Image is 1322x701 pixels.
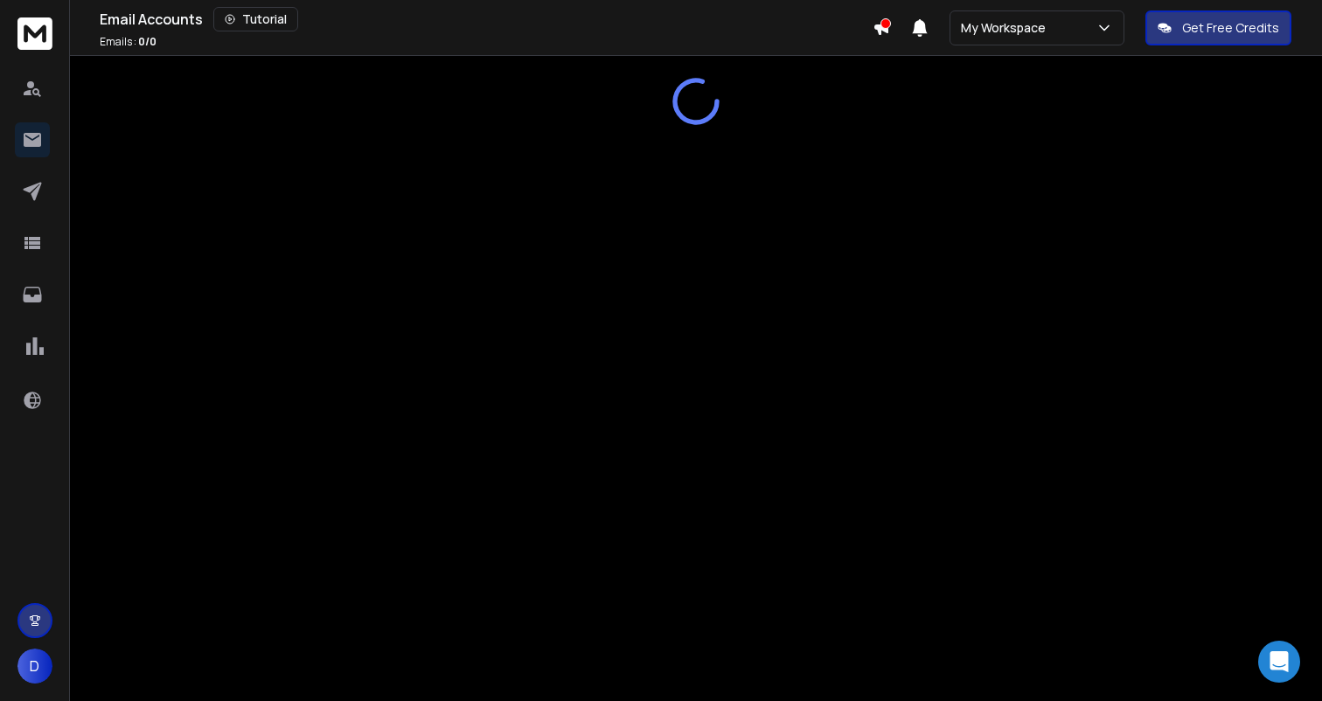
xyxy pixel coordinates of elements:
p: My Workspace [961,19,1053,37]
p: Emails : [100,35,157,49]
button: D [17,649,52,684]
span: 0 / 0 [138,34,157,49]
div: Open Intercom Messenger [1258,641,1300,683]
button: Tutorial [213,7,298,31]
button: Get Free Credits [1145,10,1291,45]
p: Get Free Credits [1182,19,1279,37]
div: Email Accounts [100,7,873,31]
